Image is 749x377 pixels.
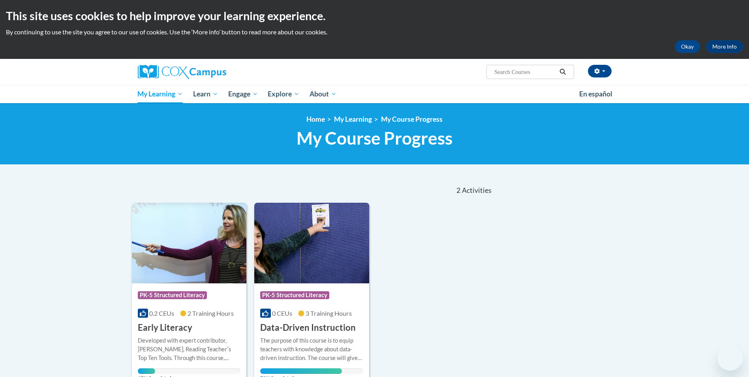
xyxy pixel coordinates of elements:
[188,309,234,317] span: 2 Training Hours
[579,90,612,98] span: En español
[306,115,325,123] a: Home
[310,89,336,99] span: About
[717,345,743,371] iframe: Button to launch messaging window
[456,186,460,195] span: 2
[588,65,612,77] button: Account Settings
[263,85,304,103] a: Explore
[306,309,352,317] span: 3 Training Hours
[494,67,557,77] input: Search Courses
[334,115,372,123] a: My Learning
[138,65,226,79] img: Cox Campus
[675,40,700,53] button: Okay
[138,322,192,334] h3: Early Literacy
[223,85,263,103] a: Engage
[138,336,241,362] div: Developed with expert contributor, [PERSON_NAME], Reading Teacherʹs Top Ten Tools. Through this c...
[260,368,342,374] div: Your progress
[297,128,452,149] span: My Course Progress
[138,291,207,299] span: PK-5 Structured Literacy
[193,89,218,99] span: Learn
[188,85,223,103] a: Learn
[260,291,329,299] span: PK-5 Structured Literacy
[304,85,342,103] a: About
[381,115,443,123] a: My Course Progress
[260,336,363,362] div: The purpose of this course is to equip teachers with knowledge about data-driven instruction. The...
[254,203,369,283] img: Course Logo
[137,89,183,99] span: My Learning
[228,89,258,99] span: Engage
[557,67,569,77] button: Search
[126,85,623,103] div: Main menu
[272,309,292,317] span: 0 CEUs
[6,28,743,36] p: By continuing to use the site you agree to our use of cookies. Use the ‘More info’ button to read...
[260,322,356,334] h3: Data-Driven Instruction
[706,40,743,53] a: More Info
[268,89,299,99] span: Explore
[138,65,288,79] a: Cox Campus
[132,203,247,283] img: Course Logo
[149,309,174,317] span: 0.2 CEUs
[574,86,618,102] a: En español
[6,8,743,24] h2: This site uses cookies to help improve your learning experience.
[133,85,188,103] a: My Learning
[462,186,492,195] span: Activities
[138,368,155,374] div: Your progress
